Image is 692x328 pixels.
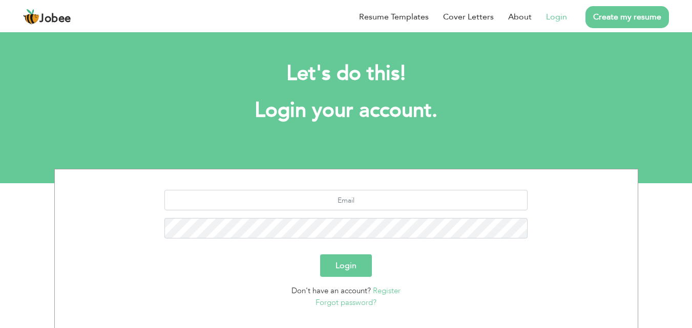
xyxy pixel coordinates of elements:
[23,9,71,25] a: Jobee
[316,297,376,308] a: Forgot password?
[359,11,429,23] a: Resume Templates
[23,9,39,25] img: jobee.io
[320,254,372,277] button: Login
[70,60,623,87] h2: Let's do this!
[443,11,494,23] a: Cover Letters
[39,13,71,25] span: Jobee
[508,11,532,23] a: About
[291,286,371,296] span: Don't have an account?
[585,6,669,28] a: Create my resume
[373,286,401,296] a: Register
[70,97,623,124] h1: Login your account.
[164,190,528,210] input: Email
[546,11,567,23] a: Login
